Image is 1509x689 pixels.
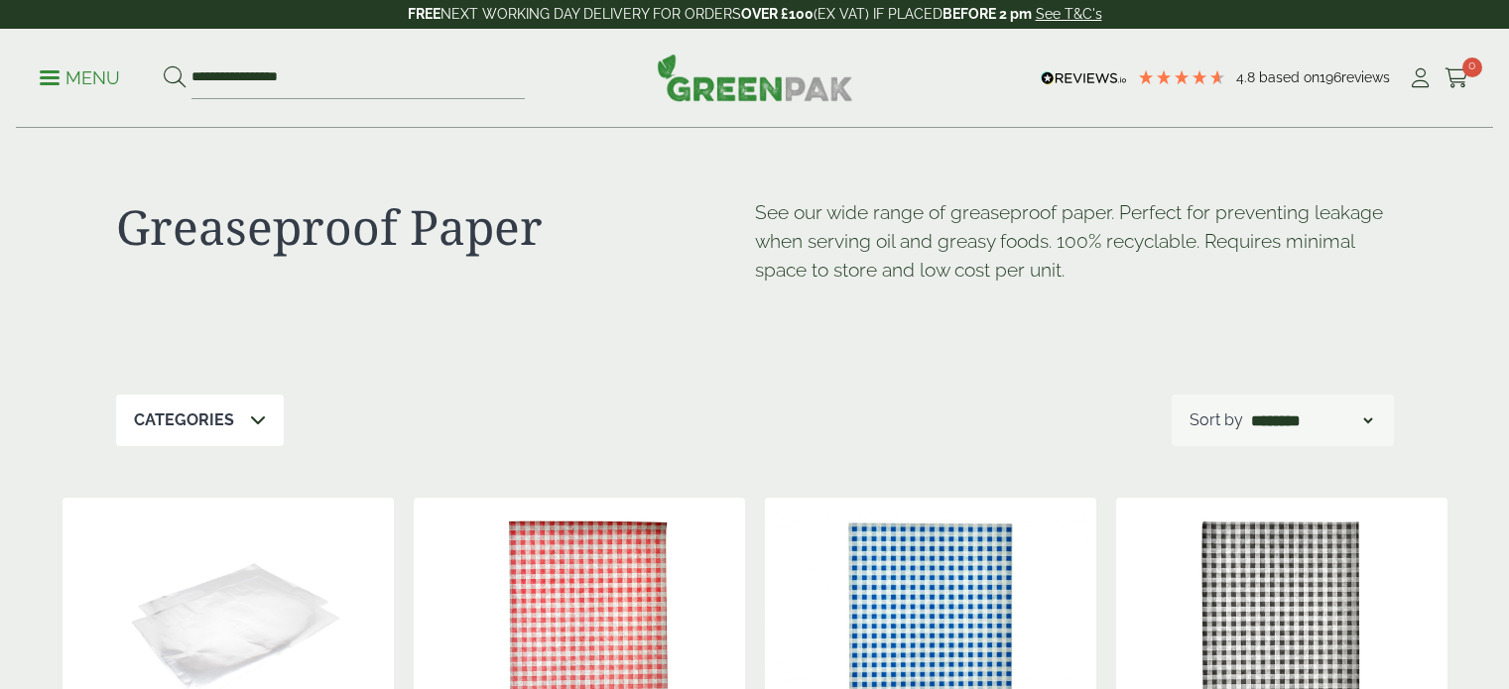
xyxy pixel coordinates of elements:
h1: Greaseproof Paper [116,198,755,256]
a: See T&C's [1036,6,1102,22]
span: 0 [1462,57,1482,77]
select: Shop order [1247,408,1376,432]
i: Cart [1445,68,1469,88]
span: 196 [1320,69,1341,85]
strong: FREE [408,6,440,22]
p: Sort by [1190,408,1243,432]
p: Categories [134,408,234,432]
strong: OVER £100 [741,6,814,22]
span: reviews [1341,69,1390,85]
p: See our wide range of greaseproof paper. Perfect for preventing leakage when serving oil and grea... [755,198,1394,284]
i: My Account [1408,68,1433,88]
span: 4.8 [1236,69,1259,85]
img: REVIEWS.io [1041,71,1127,85]
p: Menu [40,66,120,90]
span: Based on [1259,69,1320,85]
strong: BEFORE 2 pm [943,6,1032,22]
img: GreenPak Supplies [657,54,853,101]
a: 0 [1445,63,1469,93]
a: Menu [40,66,120,86]
div: 4.79 Stars [1137,68,1226,86]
